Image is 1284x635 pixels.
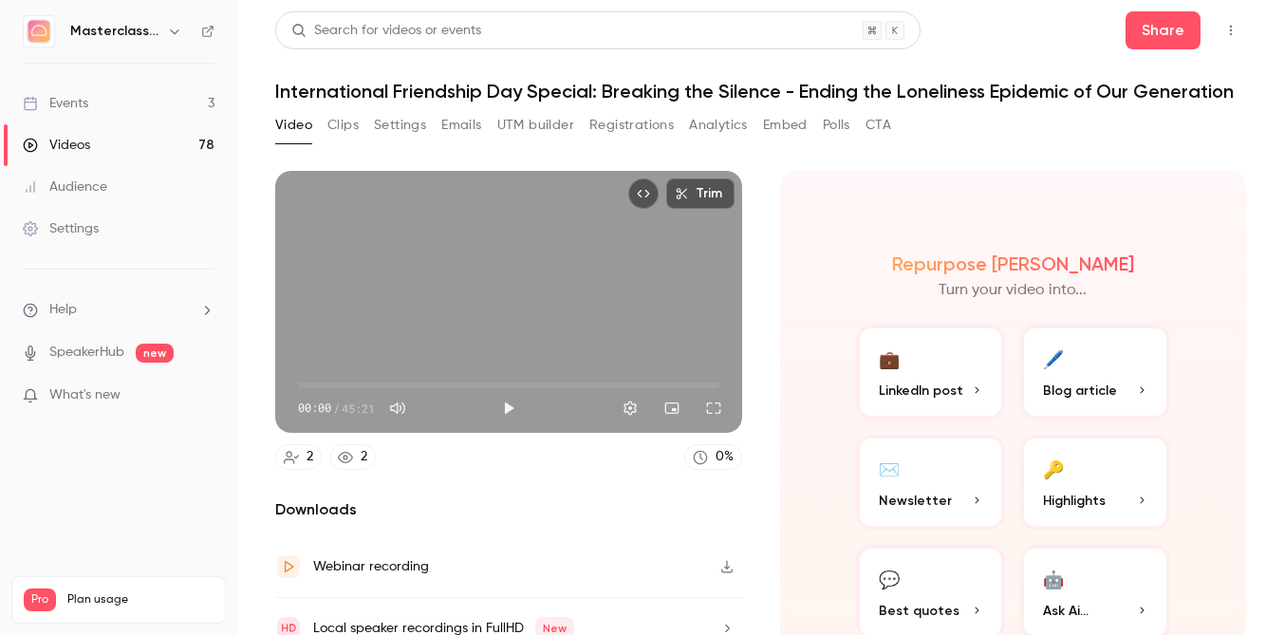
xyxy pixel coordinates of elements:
span: 00:00 [298,400,331,417]
div: Settings [23,219,99,238]
button: UTM builder [497,110,574,140]
iframe: Noticeable Trigger [192,387,214,404]
span: Pro [24,588,56,611]
div: 2 [361,447,367,467]
button: Turn on miniplayer [653,389,691,427]
button: Top Bar Actions [1216,15,1246,46]
a: 2 [275,444,322,470]
button: ✉️Newsletter [856,435,1006,530]
div: Webinar recording [313,555,429,578]
span: / [333,400,340,417]
div: 💼 [879,344,900,373]
h2: Downloads [275,498,742,521]
span: Help [49,300,77,320]
button: Trim [666,178,735,209]
div: Search for videos or events [291,21,481,41]
span: 45:21 [342,400,375,417]
button: 🖊️Blog article [1020,325,1170,420]
div: ✉️ [879,454,900,483]
button: Polls [823,110,850,140]
h2: Repurpose [PERSON_NAME] [892,252,1134,275]
span: Best quotes [879,601,959,621]
span: new [136,344,174,363]
a: 2 [329,444,376,470]
button: 💼LinkedIn post [856,325,1006,420]
h6: Masterclass Channel [70,22,159,41]
button: Embed [763,110,808,140]
div: 0 % [716,447,734,467]
div: 🤖 [1043,564,1064,593]
button: Registrations [589,110,674,140]
button: Mute [379,389,417,427]
button: Settings [374,110,426,140]
span: Newsletter [879,491,952,511]
div: 💬 [879,564,900,593]
div: 🖊️ [1043,344,1064,373]
button: Full screen [695,389,733,427]
div: 🔑 [1043,454,1064,483]
p: Turn your video into... [939,279,1087,302]
span: Blog article [1043,381,1117,401]
a: 0% [684,444,742,470]
button: Settings [611,389,649,427]
button: Play [490,389,528,427]
button: Emails [441,110,481,140]
li: help-dropdown-opener [23,300,214,320]
h1: International Friendship Day Special: Breaking the Silence - Ending the Loneliness Epidemic of Ou... [275,80,1246,103]
span: Plan usage [67,592,214,607]
button: CTA [865,110,891,140]
button: Share [1126,11,1200,49]
span: What's new [49,385,121,405]
div: Audience [23,177,107,196]
div: 00:00 [298,400,375,417]
span: LinkedIn post [879,381,963,401]
span: Ask Ai... [1043,601,1089,621]
div: Videos [23,136,90,155]
img: Masterclass Channel [24,16,54,47]
div: 2 [307,447,313,467]
button: Embed video [628,178,659,209]
button: Video [275,110,312,140]
button: 🔑Highlights [1020,435,1170,530]
a: SpeakerHub [49,343,124,363]
button: Analytics [689,110,748,140]
button: Clips [327,110,359,140]
div: Events [23,94,88,113]
span: Highlights [1043,491,1106,511]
